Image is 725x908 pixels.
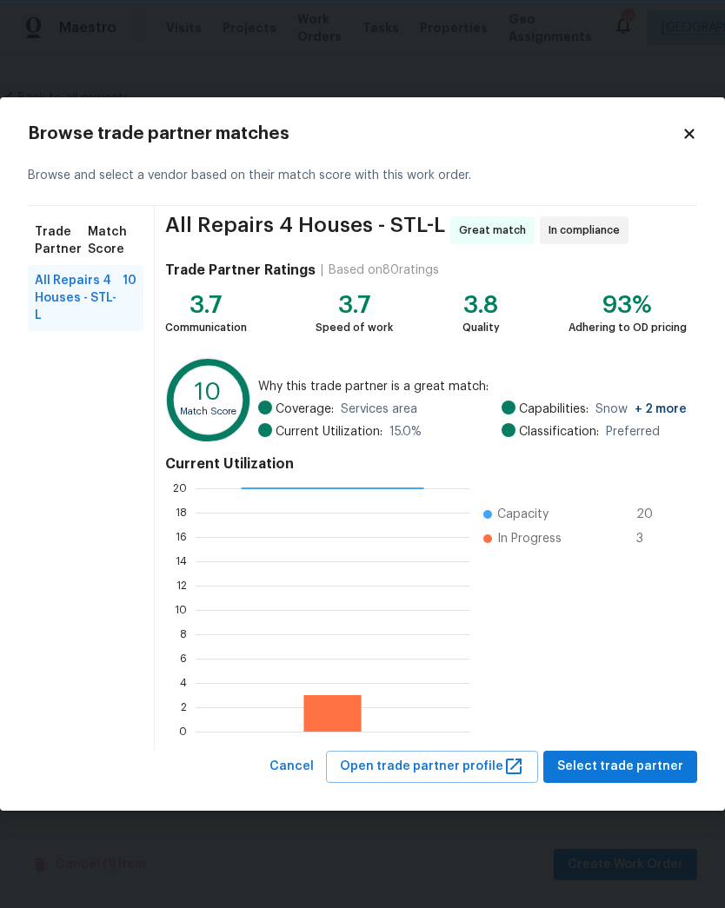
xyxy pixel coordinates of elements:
div: Based on 80 ratings [329,262,439,279]
text: 16 [176,532,187,542]
span: Match Score [88,223,136,258]
span: Coverage: [276,401,334,418]
div: Quality [462,319,500,336]
h4: Current Utilization [165,455,687,473]
span: All Repairs 4 Houses - STL-L [35,272,123,324]
h2: Browse trade partner matches [28,125,682,142]
span: Capabilities: [519,401,589,418]
span: 15.0 % [389,423,422,441]
div: Communication [165,319,247,336]
span: + 2 more [635,403,687,415]
span: Snow [595,401,687,418]
text: 14 [176,556,187,567]
text: 20 [173,483,187,494]
text: 10 [175,605,187,615]
span: Classification: [519,423,599,441]
div: Adhering to OD pricing [569,319,687,336]
span: Preferred [606,423,660,441]
text: 8 [180,629,187,640]
text: 18 [176,507,187,518]
div: Speed of work [316,319,393,336]
span: 10 [123,272,136,324]
span: Trade Partner [35,223,88,258]
span: In Progress [497,530,562,547]
span: 3 [636,530,664,547]
span: Open trade partner profile [340,756,524,778]
span: Current Utilization: [276,423,382,441]
span: 20 [636,506,664,523]
button: Select trade partner [543,751,697,783]
div: 3.7 [316,296,393,314]
button: Cancel [263,751,321,783]
button: Open trade partner profile [326,751,538,783]
text: 0 [179,726,187,737]
div: Browse and select a vendor based on their match score with this work order. [28,146,697,206]
text: Match Score [180,407,236,416]
h4: Trade Partner Ratings [165,262,316,279]
span: Services area [341,401,417,418]
div: 3.7 [165,296,247,314]
div: | [316,262,329,279]
span: Capacity [497,506,549,523]
span: Cancel [269,756,314,778]
text: 6 [180,653,187,664]
text: 2 [181,702,187,712]
span: Great match [459,222,533,239]
span: Why this trade partner is a great match: [258,378,687,395]
div: 3.8 [462,296,500,314]
text: 4 [180,678,187,688]
div: 93% [569,296,687,314]
text: 10 [195,381,221,405]
text: 12 [176,580,187,591]
span: Select trade partner [557,756,683,778]
span: All Repairs 4 Houses - STL-L [165,216,445,244]
span: In compliance [549,222,627,239]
